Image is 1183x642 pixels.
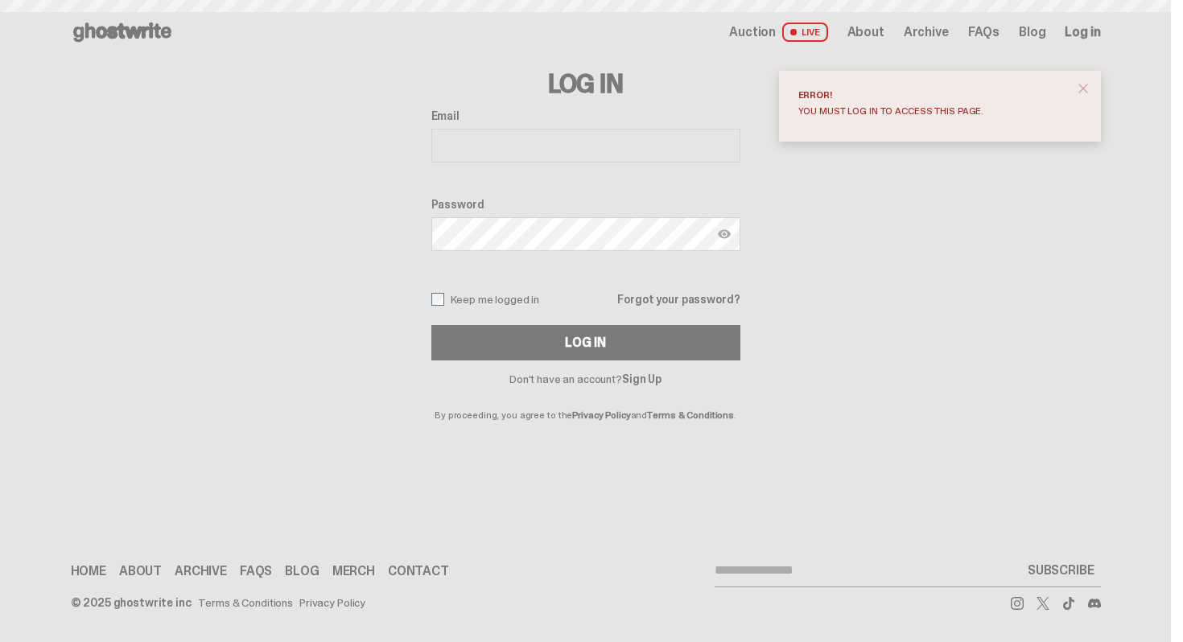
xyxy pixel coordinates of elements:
[904,26,949,39] a: Archive
[798,90,1069,100] div: Error!
[431,373,740,385] p: Don't have an account?
[240,565,272,578] a: FAQs
[647,409,734,422] a: Terms & Conditions
[71,565,106,578] a: Home
[847,26,884,39] a: About
[729,26,776,39] span: Auction
[431,293,540,306] label: Keep me logged in
[285,565,319,578] a: Blog
[431,109,740,122] label: Email
[1069,74,1098,103] button: close
[431,71,740,97] h3: Log In
[718,228,731,241] img: Show password
[968,26,1000,39] a: FAQs
[1021,554,1101,586] button: SUBSCRIBE
[1019,26,1045,39] a: Blog
[388,565,449,578] a: Contact
[572,409,630,422] a: Privacy Policy
[798,106,1069,116] div: You must log in to access this page.
[431,198,740,211] label: Password
[622,372,662,386] a: Sign Up
[431,385,740,420] p: By proceeding, you agree to the and .
[617,294,740,305] a: Forgot your password?
[782,23,828,42] span: LIVE
[299,597,365,608] a: Privacy Policy
[119,565,162,578] a: About
[1065,26,1100,39] a: Log in
[431,293,444,306] input: Keep me logged in
[332,565,375,578] a: Merch
[175,565,227,578] a: Archive
[431,325,740,360] button: Log In
[565,336,605,349] div: Log In
[198,597,293,608] a: Terms & Conditions
[729,23,827,42] a: Auction LIVE
[71,597,192,608] div: © 2025 ghostwrite inc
